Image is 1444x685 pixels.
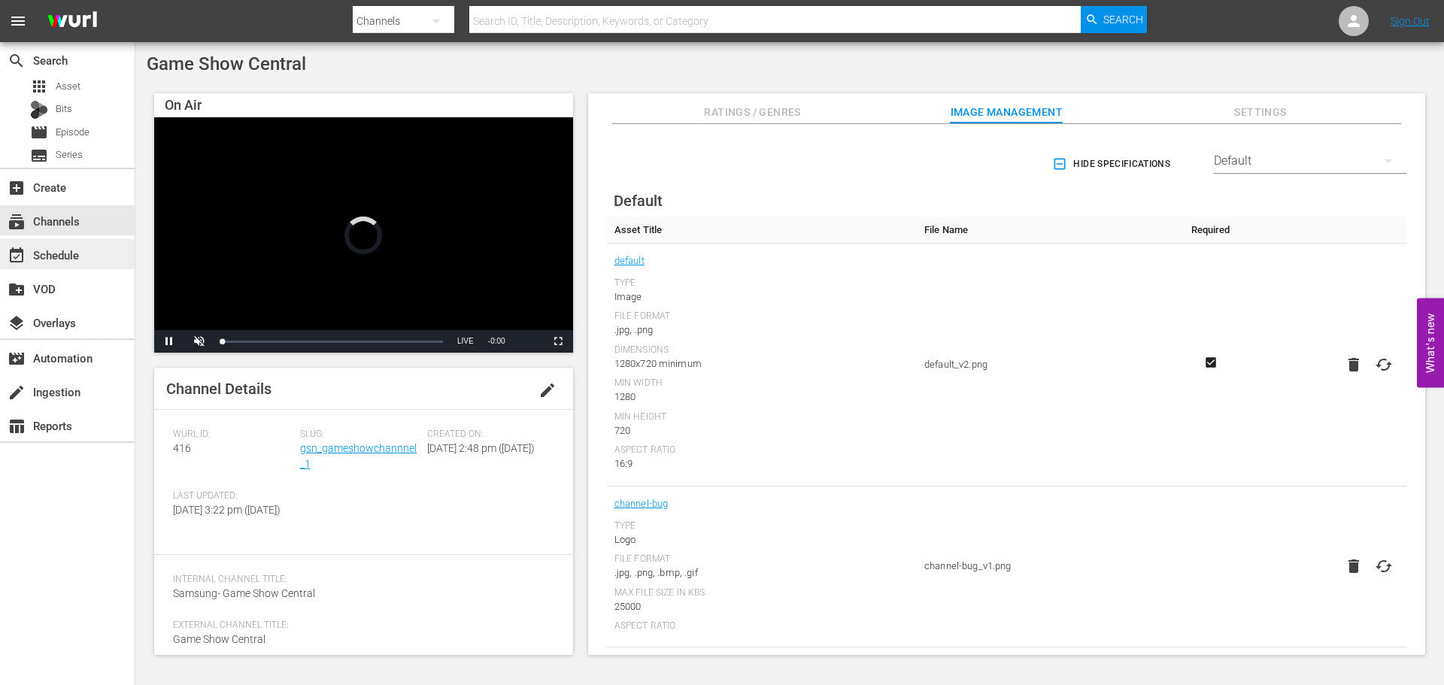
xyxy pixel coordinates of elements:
[513,330,543,353] button: Picture-in-Picture
[9,12,27,30] span: menu
[1049,143,1176,185] button: Hide Specifications
[614,311,909,323] div: File Format
[8,52,26,70] span: Search
[173,633,265,645] span: Game Show Central
[614,456,909,471] div: 16:9
[427,442,535,454] span: [DATE] 2:48 pm ([DATE])
[8,213,26,231] span: Channels
[154,117,573,353] div: Video Player
[614,289,909,305] div: Image
[457,337,474,345] span: LIVE
[614,277,909,289] div: Type
[173,504,281,516] span: [DATE] 3:22 pm ([DATE])
[222,341,443,343] div: Progress Bar
[614,532,909,547] div: Logo
[8,179,26,197] span: Create
[56,147,83,162] span: Series
[154,330,184,353] button: Pause
[488,337,490,345] span: -
[614,444,909,456] div: Aspect Ratio
[490,337,505,345] span: 0:00
[614,323,909,338] div: .jpg, .png
[614,655,909,674] span: Bits Tile
[300,442,417,470] a: gsn_gameshowchannnel_1
[1214,140,1406,182] div: Default
[30,147,48,165] span: Series
[1103,6,1143,33] span: Search
[607,217,917,244] th: Asset Title
[917,244,1178,486] td: default_v2.png
[614,356,909,371] div: 1280x720 minimum
[614,411,909,423] div: Min Height
[614,587,909,599] div: Max File Size In Kbs
[56,79,80,94] span: Asset
[529,372,566,408] button: edit
[56,102,72,117] span: Bits
[36,4,108,39] img: ans4CAIJ8jUAAAAAAAAAAAAAAAAAAAAAAAAgQb4GAAAAAAAAAAAAAAAAAAAAAAAAJMjXAAAAAAAAAAAAAAAAAAAAAAAAgAT5G...
[614,344,909,356] div: Dimensions
[1178,217,1243,244] th: Required
[543,330,573,353] button: Fullscreen
[166,380,272,398] span: Channel Details
[165,97,202,113] span: On Air
[173,442,191,454] span: 416
[1417,298,1444,387] button: Open Feedback Widget
[614,423,909,438] div: 720
[173,574,547,586] span: Internal Channel Title:
[614,620,909,632] div: Aspect Ratio
[614,494,669,514] a: channel-bug
[538,381,557,399] span: edit
[1055,156,1170,172] span: Hide Specifications
[1202,356,1220,369] svg: Required
[1081,6,1147,33] button: Search
[173,490,293,502] span: Last Updated:
[8,383,26,402] span: Ingestion
[614,599,909,614] div: 25000
[184,330,214,353] button: Unmute
[173,620,547,632] span: External Channel Title:
[614,377,909,389] div: Min Width
[614,553,909,565] div: File Format
[300,429,420,441] span: Slug:
[173,429,293,441] span: Wurl ID:
[8,350,26,368] span: Automation
[1204,103,1317,122] span: Settings
[696,103,809,122] span: Ratings / Genres
[917,217,1178,244] th: File Name
[8,417,26,435] span: Reports
[950,103,1063,122] span: Image Management
[450,330,481,353] button: Seek to live, currently behind live
[8,247,26,265] span: Schedule
[30,101,48,119] div: Bits
[30,123,48,141] span: Episode
[614,192,663,210] span: Default
[173,587,315,599] span: Samsung- Game Show Central
[8,280,26,299] span: VOD
[614,520,909,532] div: Type
[614,565,909,580] div: .jpg, .png, .bmp, .gif
[1391,15,1430,27] a: Sign Out
[614,389,909,405] div: 1280
[614,251,645,271] a: default
[427,429,547,441] span: Created On:
[30,77,48,95] span: Asset
[147,53,306,74] span: Game Show Central
[917,486,1178,647] td: channel-bug_v1.png
[56,125,89,140] span: Episode
[8,314,26,332] span: Overlays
